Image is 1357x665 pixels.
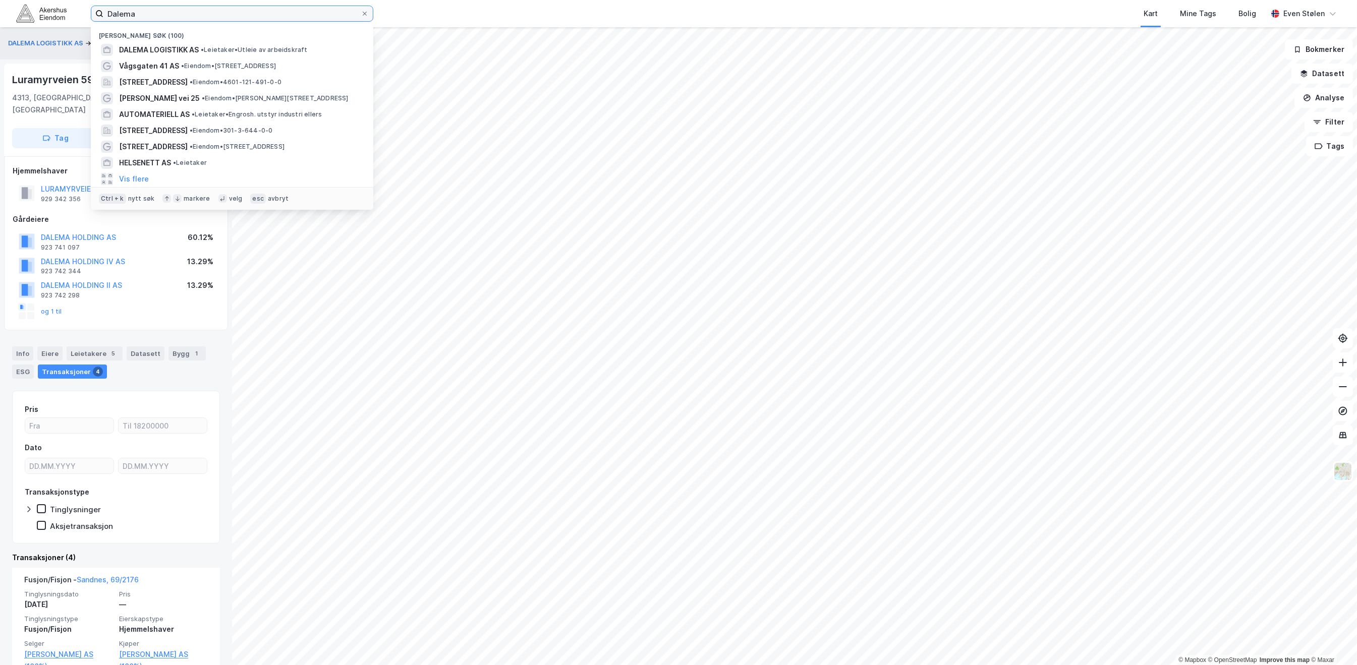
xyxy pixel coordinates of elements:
[187,256,213,268] div: 13.29%
[25,486,89,498] div: Transaksjonstype
[12,552,220,564] div: Transaksjoner (4)
[103,6,361,21] input: Søk på adresse, matrikkel, gårdeiere, leietakere eller personer
[24,639,113,648] span: Selger
[173,159,207,167] span: Leietaker
[268,195,289,203] div: avbryt
[1305,112,1353,132] button: Filter
[202,94,205,102] span: •
[38,365,107,379] div: Transaksjoner
[181,62,184,70] span: •
[119,125,188,137] span: [STREET_ADDRESS]
[41,267,81,275] div: 923 742 344
[1285,39,1353,59] button: Bokmerker
[41,195,81,203] div: 929 342 356
[1260,656,1310,663] a: Improve this map
[12,128,99,148] button: Tag
[119,615,208,623] span: Eierskapstype
[1307,617,1357,665] div: Kontrollprogram for chat
[1283,8,1325,20] div: Even Stølen
[93,367,103,377] div: 4
[119,173,149,185] button: Vis flere
[1294,88,1353,108] button: Analyse
[181,62,276,70] span: Eiendom • [STREET_ADDRESS]
[119,76,188,88] span: [STREET_ADDRESS]
[12,72,96,88] div: Luramyrveien 59
[119,418,207,433] input: Til 18200000
[119,639,208,648] span: Kjøper
[187,279,213,291] div: 13.29%
[16,5,67,22] img: akershus-eiendom-logo.9091f326c980b4bce74ccdd9f866810c.svg
[128,195,155,203] div: nytt søk
[119,92,200,104] span: [PERSON_NAME] vei 25
[201,46,204,53] span: •
[12,92,163,116] div: 4313, [GEOGRAPHIC_DATA], [GEOGRAPHIC_DATA]
[91,24,373,42] div: [PERSON_NAME] søk (100)
[1333,462,1352,481] img: Z
[192,110,195,118] span: •
[190,127,193,134] span: •
[127,346,164,360] div: Datasett
[119,60,179,72] span: Vågsgaten 41 AS
[119,141,188,153] span: [STREET_ADDRESS]
[41,244,80,252] div: 923 741 097
[37,346,63,360] div: Eiere
[119,598,208,611] div: —
[24,615,113,623] span: Tinglysningstype
[24,623,113,635] div: Fusjon/Fisjon
[13,213,219,225] div: Gårdeiere
[25,458,114,473] input: DD.MM.YYYY
[119,108,190,120] span: AUTOMATERIELL AS
[119,623,208,635] div: Hjemmelshaver
[25,418,114,433] input: Fra
[190,78,281,86] span: Eiendom • 4601-121-491-0-0
[41,291,80,299] div: 923 742 298
[1307,617,1357,665] iframe: Chat Widget
[24,598,113,611] div: [DATE]
[1178,656,1206,663] a: Mapbox
[12,365,34,379] div: ESG
[119,157,171,169] span: HELSENETT AS
[202,94,349,102] span: Eiendom • [PERSON_NAME][STREET_ADDRESS]
[24,574,139,590] div: Fusjon/Fisjon -
[229,195,243,203] div: velg
[50,521,113,531] div: Aksjetransaksjon
[1306,136,1353,156] button: Tags
[168,346,206,360] div: Bygg
[50,505,101,514] div: Tinglysninger
[99,194,126,204] div: Ctrl + k
[173,159,176,166] span: •
[1291,64,1353,84] button: Datasett
[13,165,219,177] div: Hjemmelshaver
[119,458,207,473] input: DD.MM.YYYY
[24,590,113,598] span: Tinglysningsdato
[77,575,139,584] a: Sandnes, 69/2176
[188,231,213,244] div: 60.12%
[1144,8,1158,20] div: Kart
[190,127,272,135] span: Eiendom • 301-3-644-0-0
[250,194,266,204] div: esc
[184,195,210,203] div: markere
[108,348,119,358] div: 5
[8,38,85,48] button: DALEMA LOGISTIKK AS
[1208,656,1257,663] a: OpenStreetMap
[190,143,193,150] span: •
[201,46,308,54] span: Leietaker • Utleie av arbeidskraft
[192,110,322,118] span: Leietaker • Engrosh. utstyr industri ellers
[25,442,42,454] div: Dato
[67,346,123,360] div: Leietakere
[190,143,285,151] span: Eiendom • [STREET_ADDRESS]
[119,44,199,56] span: DALEMA LOGISTIKK AS
[25,403,38,415] div: Pris
[12,346,33,360] div: Info
[1180,8,1216,20] div: Mine Tags
[190,78,193,86] span: •
[192,348,202,358] div: 1
[119,590,208,598] span: Pris
[1238,8,1256,20] div: Bolig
